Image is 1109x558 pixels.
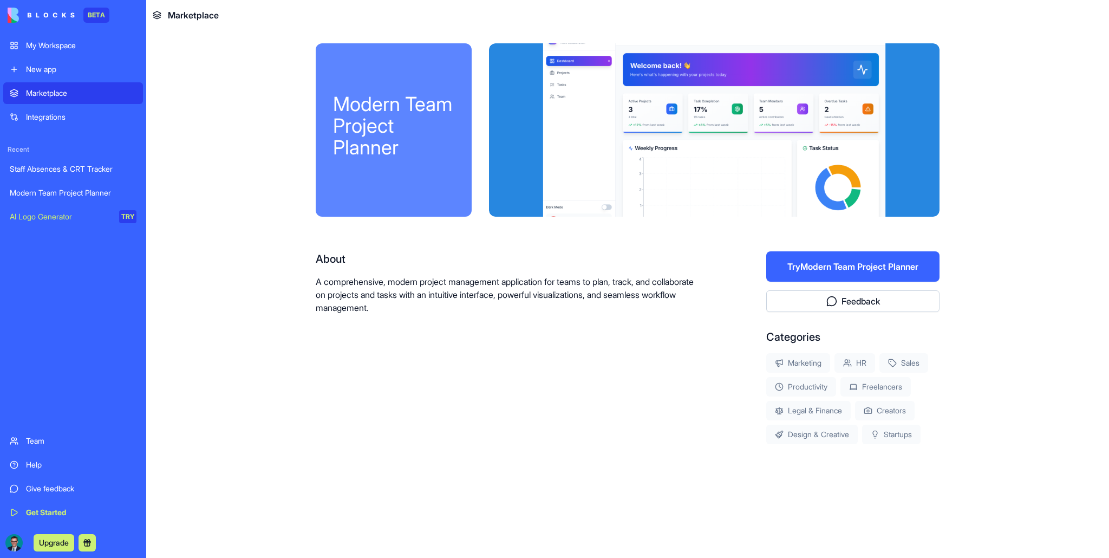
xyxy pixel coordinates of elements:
p: A comprehensive, modern project management application for teams to plan, track, and collaborate ... [316,275,697,314]
div: Startups [862,425,921,444]
a: AI Logo GeneratorTRY [3,206,143,228]
div: Marketing [766,353,830,373]
a: Get Started [3,502,143,523]
button: Feedback [766,290,940,312]
div: Help [26,459,136,470]
div: My Workspace [26,40,136,51]
div: Modern Team Project Planner [333,93,454,158]
span: Recent [3,145,143,154]
div: Get Started [26,507,136,518]
div: Integrations [26,112,136,122]
a: Help [3,454,143,476]
div: Freelancers [840,377,911,397]
div: Marketplace [26,88,136,99]
a: Marketplace [3,82,143,104]
a: Give feedback [3,478,143,499]
a: Upgrade [34,537,74,548]
a: Team [3,430,143,452]
div: HR [834,353,875,373]
a: Modern Team Project Planner [3,182,143,204]
div: AI Logo Generator [10,211,112,222]
img: logo [8,8,75,23]
a: BETA [8,8,109,23]
a: Integrations [3,106,143,128]
a: My Workspace [3,35,143,56]
div: Design & Creative [766,425,858,444]
div: Staff Absences & CRT Tracker [10,164,136,174]
div: TRY [119,210,136,223]
a: New app [3,59,143,80]
div: Productivity [766,377,836,397]
div: Sales [879,353,928,373]
div: Give feedback [26,483,136,494]
a: Staff Absences & CRT Tracker [3,158,143,180]
div: Team [26,436,136,446]
div: Categories [766,329,940,345]
div: Modern Team Project Planner [10,187,136,198]
div: Legal & Finance [766,401,851,420]
div: BETA [83,8,109,23]
div: About [316,251,697,267]
span: Marketplace [168,9,219,22]
div: New app [26,64,136,75]
button: TryModern Team Project Planner [766,251,940,282]
img: ACg8ocIWlyrQpyC9rYw-i5p2BYllzGazdWR06BEnwygcaoTbuhncZJth=s96-c [5,534,23,551]
button: Upgrade [34,534,74,551]
div: Creators [855,401,915,420]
